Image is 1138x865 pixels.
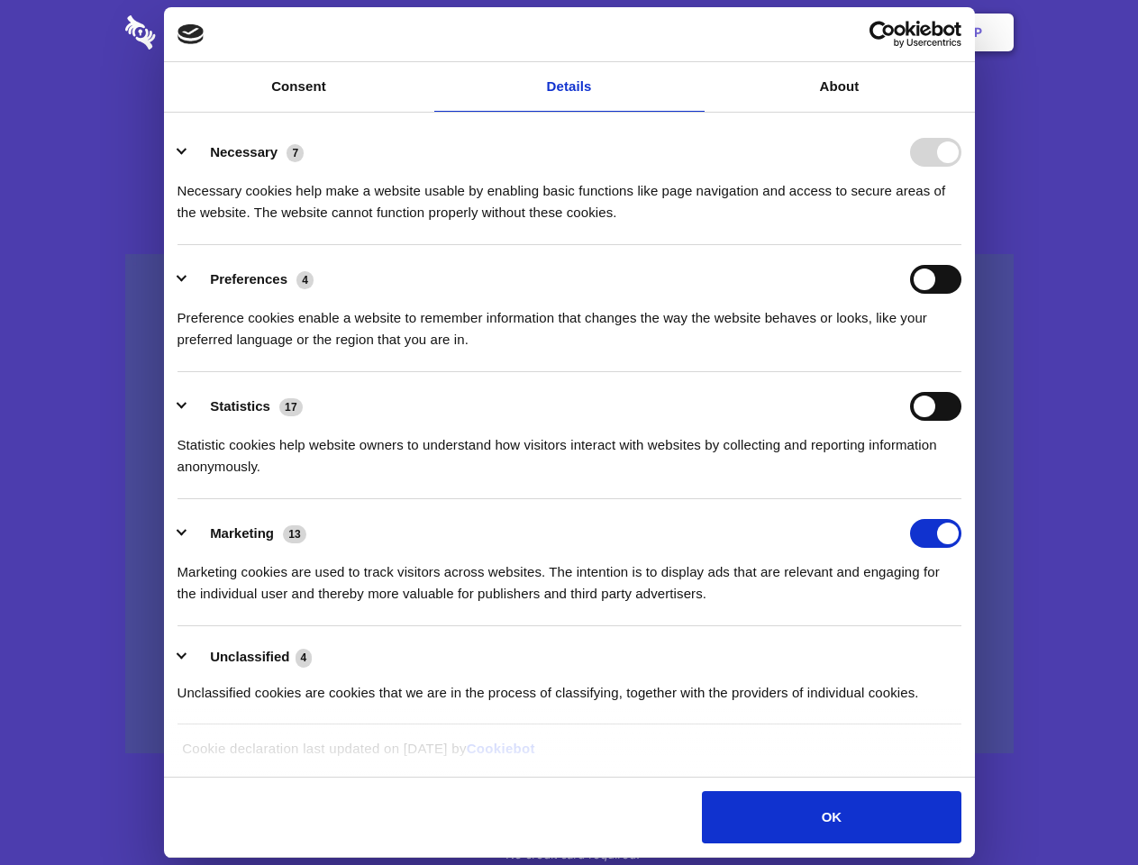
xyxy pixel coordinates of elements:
a: Wistia video thumbnail [125,254,1014,754]
button: Unclassified (4) [178,646,323,669]
button: Necessary (7) [178,138,315,167]
div: Statistic cookies help website owners to understand how visitors interact with websites by collec... [178,421,961,478]
button: Preferences (4) [178,265,325,294]
a: Login [817,5,896,60]
h1: Eliminate Slack Data Loss. [125,81,1014,146]
span: 4 [296,271,314,289]
a: Usercentrics Cookiebot - opens in a new window [804,21,961,48]
div: Marketing cookies are used to track visitors across websites. The intention is to display ads tha... [178,548,961,605]
label: Marketing [210,525,274,541]
img: logo [178,24,205,44]
span: 13 [283,525,306,543]
img: logo-wordmark-white-trans-d4663122ce5f474addd5e946df7df03e33cb6a1c49d2221995e7729f52c070b2.svg [125,15,279,50]
div: Cookie declaration last updated on [DATE] by [168,738,970,773]
div: Unclassified cookies are cookies that we are in the process of classifying, together with the pro... [178,669,961,704]
a: Consent [164,62,434,112]
a: Contact [731,5,814,60]
label: Necessary [210,144,278,159]
label: Preferences [210,271,287,287]
div: Preference cookies enable a website to remember information that changes the way the website beha... [178,294,961,351]
label: Statistics [210,398,270,414]
h4: Auto-redaction of sensitive data, encrypted data sharing and self-destructing private chats. Shar... [125,164,1014,223]
a: Pricing [529,5,607,60]
span: 4 [296,649,313,667]
button: OK [702,791,960,843]
div: Necessary cookies help make a website usable by enabling basic functions like page navigation and... [178,167,961,223]
button: Statistics (17) [178,392,314,421]
span: 7 [287,144,304,162]
iframe: Drift Widget Chat Controller [1048,775,1116,843]
button: Marketing (13) [178,519,318,548]
a: Details [434,62,705,112]
span: 17 [279,398,303,416]
a: About [705,62,975,112]
a: Cookiebot [467,741,535,756]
